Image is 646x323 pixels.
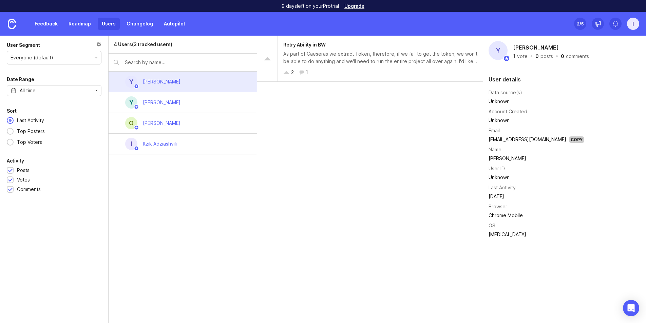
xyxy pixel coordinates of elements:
div: [PERSON_NAME] [143,78,180,85]
div: vote [517,54,528,59]
input: Search by name... [125,59,252,66]
img: member badge [134,84,139,89]
div: comments [566,54,589,59]
div: Y [125,76,137,88]
div: 2 [291,69,294,76]
div: I [125,138,137,150]
a: Upgrade [344,4,364,8]
div: 0 [535,54,539,59]
div: Unknown [489,174,584,181]
svg: toggle icon [90,88,101,93]
div: Y [125,96,137,109]
div: User ID [489,165,505,172]
td: Unknown [489,97,584,106]
div: O [125,117,137,129]
div: 4 Users (3 tracked users) [114,41,172,48]
a: Changelog [122,18,157,30]
div: As part of Caeseras we extract Token, therefore, if we fail to get the token, we won't be able to... [283,50,477,65]
div: User details [489,77,641,82]
div: OS [489,222,495,229]
time: [DATE] [489,193,504,199]
div: Comments [17,186,41,193]
button: 2/5 [574,18,586,30]
p: 9 days left on your Pro trial [282,3,339,9]
span: Retry Ability in BW [283,42,326,47]
a: Feedback [31,18,62,30]
img: member badge [134,146,139,151]
td: Chrome Mobile [489,211,584,220]
div: Everyone (default) [11,54,53,61]
td: [MEDICAL_DATA] [489,230,584,239]
a: Autopilot [160,18,189,30]
div: Browser [489,203,507,210]
div: Itzik Adziashvili [143,140,177,148]
img: member badge [134,125,139,130]
div: [PERSON_NAME] [143,99,180,106]
a: [EMAIL_ADDRESS][DOMAIN_NAME] [489,136,566,142]
div: 2 /5 [577,19,584,28]
div: Copy [569,136,584,143]
div: Open Intercom Messenger [623,300,639,316]
a: Roadmap [64,18,95,30]
div: Top Posters [14,128,48,135]
h2: [PERSON_NAME] [512,42,560,53]
td: [PERSON_NAME] [489,154,584,163]
div: Last Activity [14,117,47,124]
div: 0 [561,54,564,59]
div: Unknown [489,117,584,124]
div: posts [540,54,553,59]
div: Last Activity [489,184,516,191]
button: I [627,18,639,30]
div: Top Voters [14,138,45,146]
div: Data source(s) [489,89,522,96]
img: member badge [134,104,139,110]
div: User Segment [7,41,40,49]
div: · [555,54,559,59]
div: Email [489,127,500,134]
a: Users [98,18,120,30]
div: [PERSON_NAME] [143,119,180,127]
div: All time [20,87,36,94]
div: Account Created [489,108,527,115]
div: Date Range [7,75,34,83]
div: · [530,54,533,59]
div: Name [489,146,501,153]
div: 1 [306,69,308,76]
div: 1 [513,54,515,59]
div: Posts [17,167,30,174]
div: Sort [7,107,17,115]
img: Canny Home [8,19,16,29]
div: Votes [17,176,30,184]
a: Retry Ability in BWAs part of Caeseras we extract Token, therefore, if we fail to get the token, ... [257,36,483,82]
img: member badge [503,55,510,62]
div: Y [489,41,508,60]
div: Activity [7,157,24,165]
